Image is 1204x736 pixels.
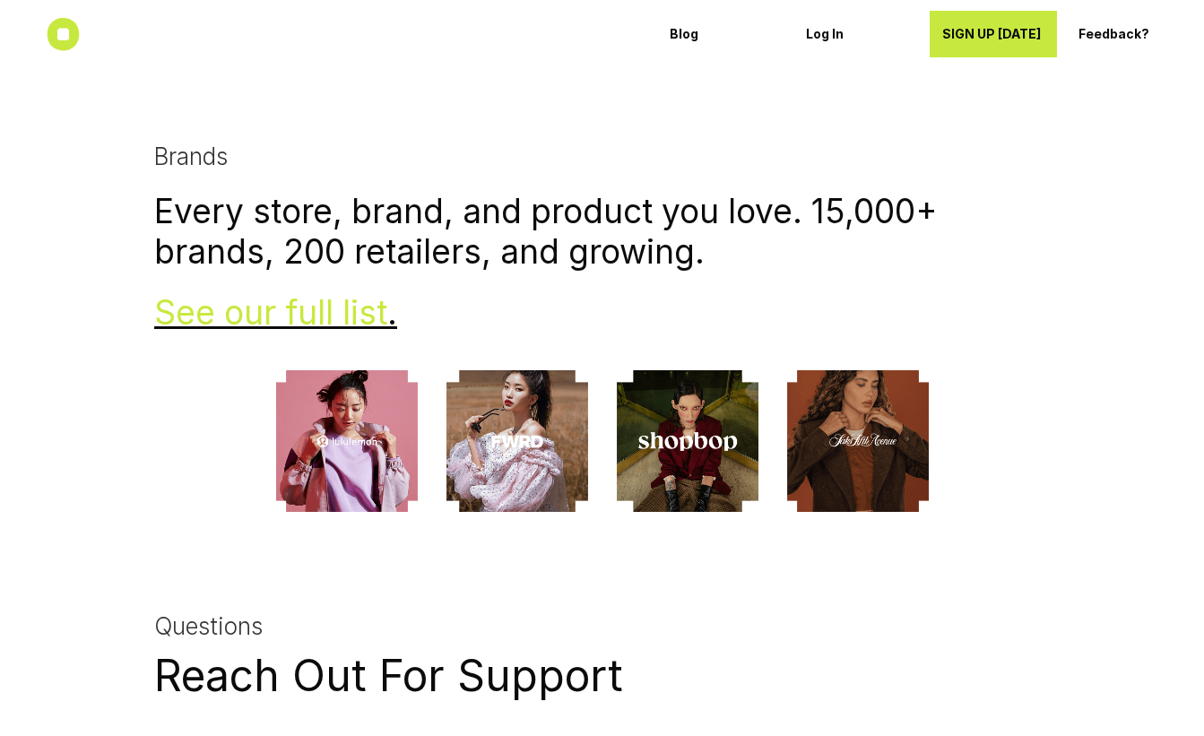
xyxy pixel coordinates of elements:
[154,192,1051,272] h1: Every store, brand, and product you love. 15,000+ brands, 200 retailers, and growing.
[942,27,1044,42] p: SIGN UP [DATE]
[154,293,1051,333] h1: .
[806,27,908,42] p: Log In
[154,612,1051,640] h3: Questions
[154,650,1051,702] h1: Reach Out For Support
[930,11,1057,57] a: SIGN UP [DATE]
[1078,27,1181,42] p: Feedback?
[1066,11,1193,57] a: Feedback?
[670,27,772,42] p: Blog
[154,292,387,333] a: See our full list
[793,11,921,57] a: Log In
[657,11,784,57] a: Blog
[154,143,1051,170] h3: Brands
